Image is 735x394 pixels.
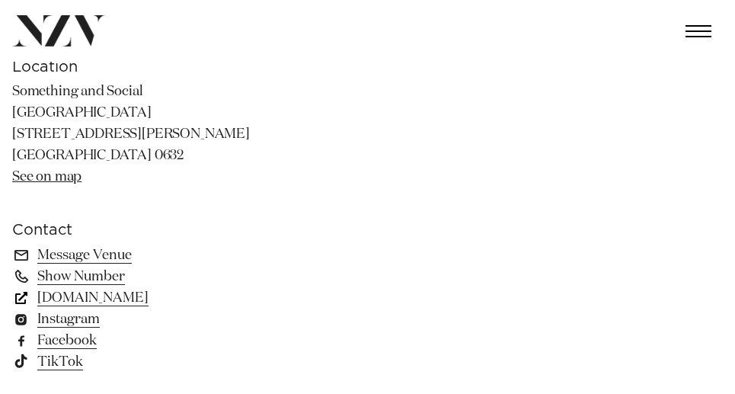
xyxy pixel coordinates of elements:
[12,309,260,330] a: Instagram
[12,56,260,78] h6: Location
[12,82,260,187] p: Something and Social [GEOGRAPHIC_DATA] [STREET_ADDRESS][PERSON_NAME] [GEOGRAPHIC_DATA] 0632
[12,245,260,266] a: Message Venue
[12,15,105,46] img: nzv-logo.png
[12,219,260,242] h6: Contact
[12,351,260,373] a: TikTok
[12,266,260,287] a: Show Number
[12,287,260,309] a: [DOMAIN_NAME]
[12,330,260,351] a: Facebook
[12,170,81,184] a: See on map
